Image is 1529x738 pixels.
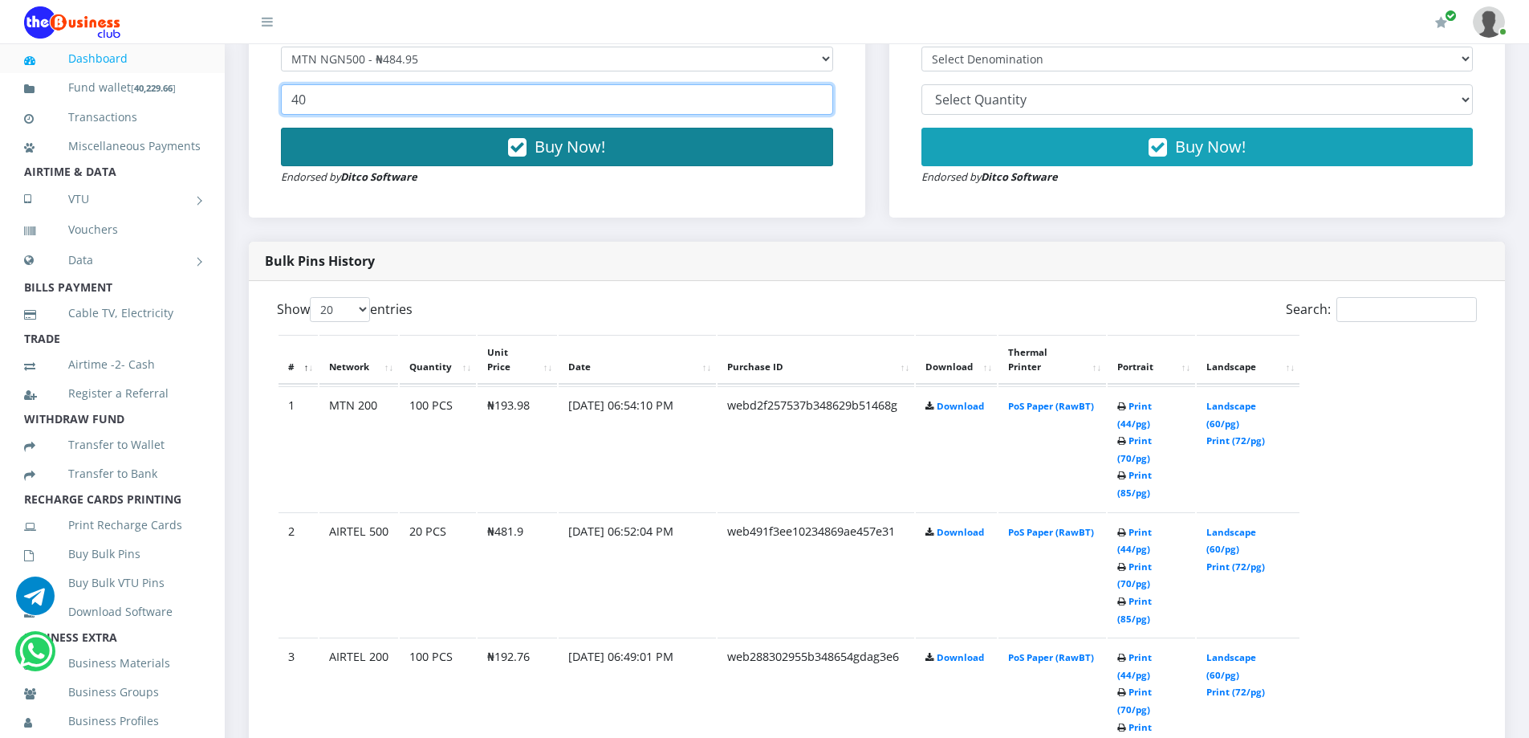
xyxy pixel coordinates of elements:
[400,335,476,385] th: Quantity: activate to sort column ascending
[24,6,120,39] img: Logo
[24,426,201,463] a: Transfer to Wallet
[310,297,370,322] select: Showentries
[937,651,984,663] a: Download
[281,84,833,115] input: Enter Quantity
[559,512,716,637] td: [DATE] 06:52:04 PM
[319,335,398,385] th: Network: activate to sort column ascending
[319,512,398,637] td: AIRTEL 500
[277,297,413,322] label: Show entries
[1108,335,1195,385] th: Portrait: activate to sort column ascending
[24,128,201,165] a: Miscellaneous Payments
[478,386,557,511] td: ₦193.98
[24,211,201,248] a: Vouchers
[279,512,318,637] td: 2
[1117,686,1152,716] a: Print (70/pg)
[16,589,55,615] a: Chat for support
[24,240,201,280] a: Data
[1008,651,1094,663] a: PoS Paper (RawBT)
[24,507,201,544] a: Print Recharge Cards
[1445,10,1457,22] span: Renew/Upgrade Subscription
[718,512,914,637] td: web491f3ee10234869ae457e31
[24,69,201,107] a: Fund wallet[40,229.66]
[24,40,201,77] a: Dashboard
[1117,561,1152,590] a: Print (70/pg)
[1117,400,1152,430] a: Print (44/pg)
[1117,469,1152,499] a: Print (85/pg)
[24,593,201,630] a: Download Software
[281,128,833,166] button: Buy Now!
[1473,6,1505,38] img: User
[937,400,984,412] a: Download
[400,386,476,511] td: 100 PCS
[24,375,201,412] a: Register a Referral
[1206,434,1265,446] a: Print (72/pg)
[1336,297,1477,322] input: Search:
[559,335,716,385] th: Date: activate to sort column ascending
[134,82,173,94] b: 40,229.66
[1206,526,1256,556] a: Landscape (60/pg)
[1286,297,1477,322] label: Search:
[279,386,318,511] td: 1
[916,335,997,385] th: Download: activate to sort column ascending
[279,335,318,385] th: #: activate to sort column descending
[319,386,398,511] td: MTN 200
[1008,400,1094,412] a: PoS Paper (RawBT)
[265,252,375,270] strong: Bulk Pins History
[921,128,1474,166] button: Buy Now!
[1117,595,1152,625] a: Print (85/pg)
[1117,651,1152,681] a: Print (44/pg)
[24,346,201,383] a: Airtime -2- Cash
[1435,16,1447,29] i: Renew/Upgrade Subscription
[340,169,417,184] strong: Ditco Software
[478,512,557,637] td: ₦481.9
[937,526,984,538] a: Download
[24,565,201,601] a: Buy Bulk VTU Pins
[24,295,201,332] a: Cable TV, Electricity
[24,536,201,573] a: Buy Bulk Pins
[1206,561,1265,573] a: Print (72/pg)
[400,512,476,637] td: 20 PCS
[535,136,605,157] span: Buy Now!
[1206,686,1265,698] a: Print (72/pg)
[998,335,1106,385] th: Thermal Printer: activate to sort column ascending
[24,99,201,136] a: Transactions
[24,179,201,219] a: VTU
[24,674,201,711] a: Business Groups
[19,644,52,671] a: Chat for support
[24,455,201,492] a: Transfer to Bank
[1117,526,1152,556] a: Print (44/pg)
[478,335,557,385] th: Unit Price: activate to sort column ascending
[131,82,176,94] small: [ ]
[1008,526,1094,538] a: PoS Paper (RawBT)
[1175,136,1246,157] span: Buy Now!
[921,169,1058,184] small: Endorsed by
[718,386,914,511] td: webd2f257537b348629b51468g
[981,169,1058,184] strong: Ditco Software
[24,645,201,682] a: Business Materials
[1197,335,1299,385] th: Landscape: activate to sort column ascending
[718,335,914,385] th: Purchase ID: activate to sort column ascending
[559,386,716,511] td: [DATE] 06:54:10 PM
[281,169,417,184] small: Endorsed by
[1117,434,1152,464] a: Print (70/pg)
[1206,651,1256,681] a: Landscape (60/pg)
[1206,400,1256,430] a: Landscape (60/pg)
